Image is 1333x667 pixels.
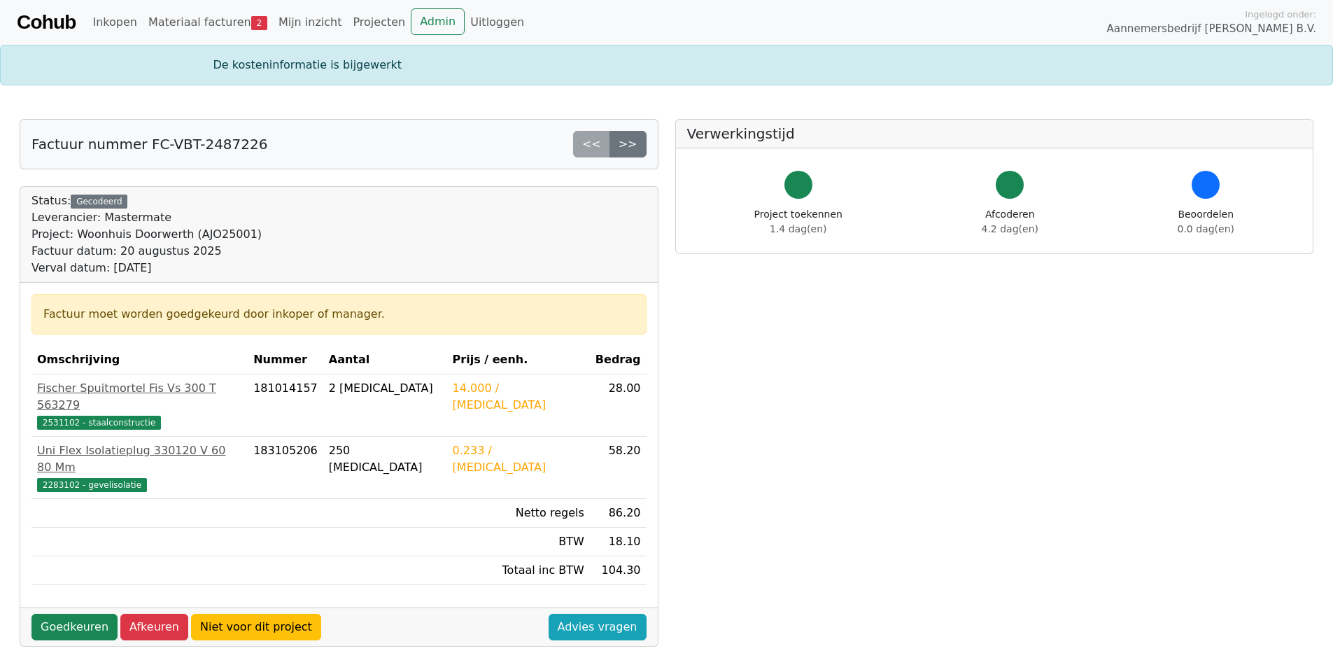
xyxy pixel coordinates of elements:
td: Netto regels [447,499,590,528]
td: 181014157 [248,374,323,437]
div: Factuur datum: 20 augustus 2025 [31,243,262,260]
span: 0.0 dag(en) [1178,223,1234,234]
a: Uitloggen [465,8,530,36]
td: 86.20 [590,499,647,528]
th: Bedrag [590,346,647,374]
td: 58.20 [590,437,647,499]
div: Afcoderen [982,207,1038,237]
td: 104.30 [590,556,647,585]
th: Omschrijving [31,346,248,374]
div: Project toekennen [754,207,842,237]
div: Project: Woonhuis Doorwerth (AJO25001) [31,226,262,243]
div: Gecodeerd [71,195,127,209]
th: Aantal [323,346,447,374]
div: Status: [31,192,262,276]
span: 2531102 - staalconstructie [37,416,161,430]
div: 250 [MEDICAL_DATA] [329,442,442,476]
span: Ingelogd onder: [1245,8,1316,21]
span: Aannemersbedrijf [PERSON_NAME] B.V. [1106,21,1316,37]
div: Verval datum: [DATE] [31,260,262,276]
a: Goedkeuren [31,614,118,640]
div: Factuur moet worden goedgekeurd door inkoper of manager. [43,306,635,323]
a: Uni Flex Isolatieplug 330120 V 60 80 Mm2283102 - gevelisolatie [37,442,242,493]
td: 183105206 [248,437,323,499]
th: Prijs / eenh. [447,346,590,374]
div: Leverancier: Mastermate [31,209,262,226]
a: Cohub [17,6,76,39]
span: 2 [251,16,267,30]
a: Fischer Spuitmortel Fis Vs 300 T 5632792531102 - staalconstructie [37,380,242,430]
a: >> [609,131,647,157]
a: Niet voor dit project [191,614,321,640]
div: 14.000 / [MEDICAL_DATA] [453,380,584,414]
a: Projecten [347,8,411,36]
a: Advies vragen [549,614,647,640]
span: 2283102 - gevelisolatie [37,478,147,492]
a: Materiaal facturen2 [143,8,273,36]
a: Inkopen [87,8,142,36]
td: 18.10 [590,528,647,556]
div: 2 [MEDICAL_DATA] [329,380,442,397]
td: Totaal inc BTW [447,556,590,585]
h5: Factuur nummer FC-VBT-2487226 [31,136,267,153]
div: 0.233 / [MEDICAL_DATA] [453,442,584,476]
div: Beoordelen [1178,207,1234,237]
td: 28.00 [590,374,647,437]
div: Fischer Spuitmortel Fis Vs 300 T 563279 [37,380,242,414]
h5: Verwerkingstijd [687,125,1302,142]
div: Uni Flex Isolatieplug 330120 V 60 80 Mm [37,442,242,476]
th: Nummer [248,346,323,374]
a: Mijn inzicht [273,8,348,36]
span: 1.4 dag(en) [770,223,826,234]
span: 4.2 dag(en) [982,223,1038,234]
div: De kosteninformatie is bijgewerkt [205,57,1129,73]
a: Admin [411,8,465,35]
a: Afkeuren [120,614,188,640]
td: BTW [447,528,590,556]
